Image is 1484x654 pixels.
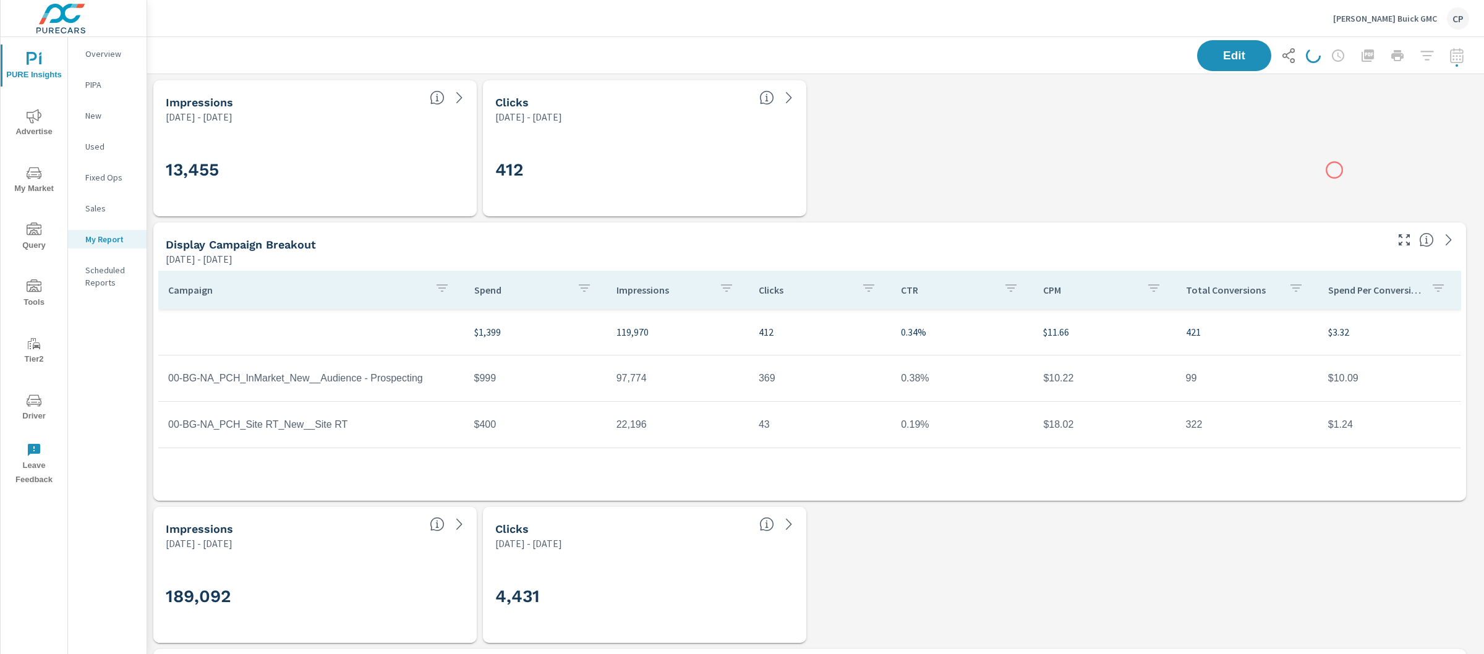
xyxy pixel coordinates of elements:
div: CP [1447,7,1469,30]
h5: Impressions [166,96,233,109]
div: nav menu [1,37,67,492]
p: [DATE] - [DATE] [166,109,232,124]
td: 0.19% [891,409,1033,440]
td: $400 [464,409,607,440]
p: Sales [85,202,137,214]
td: 322 [1176,409,1318,440]
p: PIPA [85,79,137,91]
p: Impressions [616,284,709,296]
span: The number of times an ad was shown on your behalf. [430,517,445,532]
span: The number of times an ad was shown on your behalf. [430,90,445,105]
h5: Clicks [495,96,529,109]
button: Share Report [1276,43,1301,68]
p: Total Conversions [1186,284,1279,296]
p: Scheduled Reports [85,264,137,289]
h5: Display Campaign Breakout [166,238,316,251]
a: See more details in report [779,88,799,108]
td: 99 [1176,363,1318,394]
td: 369 [749,363,891,394]
button: Edit [1197,40,1271,71]
p: $1,399 [474,325,597,339]
p: CTR [901,284,994,296]
span: My Market [4,166,64,196]
p: 412 [759,325,881,339]
h3: 189,092 [166,586,464,607]
span: Edit [1209,50,1259,61]
p: Campaign [168,284,425,296]
td: 0.38% [891,363,1033,394]
div: PIPA [68,75,147,94]
a: See more details in report [450,88,469,108]
div: New [68,106,147,125]
p: [DATE] - [DATE] [166,536,232,551]
div: Overview [68,45,147,63]
span: This is a summary of Display performance results by campaign. Each column can be sorted. [1419,232,1434,247]
td: 00-BG-NA_PCH_InMarket_New__Audience - Prospecting [158,363,464,394]
h5: Impressions [166,522,233,535]
a: See more details in report [1439,230,1459,250]
span: Query [4,223,64,253]
a: See more details in report [450,514,469,534]
h3: 412 [495,159,794,180]
p: 0.34% [901,325,1023,339]
td: 00-BG-NA_PCH_Site RT_New__Site RT [158,409,464,440]
h5: Clicks [495,522,529,535]
p: New [85,109,137,122]
p: [DATE] - [DATE] [495,109,562,124]
span: Tools [4,279,64,310]
span: Driver [4,393,64,423]
p: Spend [474,284,567,296]
p: Clicks [759,284,851,296]
span: The number of times an ad was clicked by a consumer. [759,517,774,532]
p: Overview [85,48,137,60]
div: Used [68,137,147,156]
td: $10.22 [1033,363,1175,394]
td: $999 [464,363,607,394]
p: [DATE] - [DATE] [166,252,232,266]
p: Fixed Ops [85,171,137,184]
span: Tier2 [4,336,64,367]
p: [DATE] - [DATE] [495,536,562,551]
p: [PERSON_NAME] Buick GMC [1333,13,1437,24]
a: See more details in report [779,514,799,534]
p: $11.66 [1043,325,1166,339]
button: Make Fullscreen [1394,230,1414,250]
td: $18.02 [1033,409,1175,440]
td: 43 [749,409,891,440]
p: CPM [1043,284,1136,296]
div: Scheduled Reports [68,261,147,292]
h3: 4,431 [495,586,794,607]
div: My Report [68,230,147,248]
td: 97,774 [607,363,749,394]
div: Sales [68,199,147,218]
p: Used [85,140,137,153]
p: $3.32 [1328,325,1451,339]
td: 22,196 [607,409,749,440]
p: Spend Per Conversion [1328,284,1421,296]
p: 421 [1186,325,1308,339]
span: The number of times an ad was clicked by a consumer. [759,90,774,105]
h3: 13,455 [166,159,464,180]
td: $10.09 [1318,363,1461,394]
span: PURE Insights [4,52,64,82]
span: Leave Feedback [4,443,64,487]
div: Fixed Ops [68,168,147,187]
span: Advertise [4,109,64,139]
p: My Report [85,233,137,245]
p: 119,970 [616,325,739,339]
td: $1.24 [1318,409,1461,440]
